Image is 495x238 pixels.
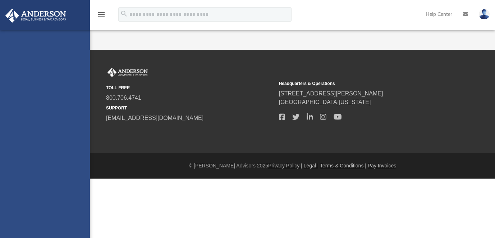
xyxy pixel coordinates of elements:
a: [GEOGRAPHIC_DATA][US_STATE] [279,99,371,105]
a: Privacy Policy | [268,163,302,169]
small: Headquarters & Operations [279,80,447,87]
a: 800.706.4741 [106,95,141,101]
a: Terms & Conditions | [320,163,366,169]
a: Pay Invoices [368,163,396,169]
a: [EMAIL_ADDRESS][DOMAIN_NAME] [106,115,203,121]
a: menu [97,14,106,19]
small: SUPPORT [106,105,274,111]
img: Anderson Advisors Platinum Portal [106,68,149,77]
img: User Pic [479,9,490,19]
i: menu [97,10,106,19]
a: [STREET_ADDRESS][PERSON_NAME] [279,90,383,96]
a: Legal | [304,163,319,169]
img: Anderson Advisors Platinum Portal [3,9,68,23]
i: search [120,10,128,18]
small: TOLL FREE [106,85,274,91]
div: © [PERSON_NAME] Advisors 2025 [90,162,495,170]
